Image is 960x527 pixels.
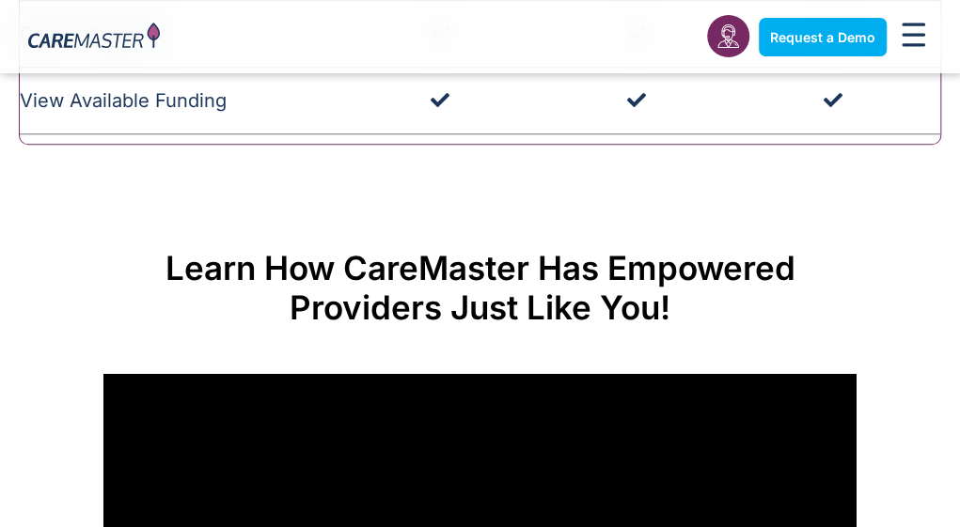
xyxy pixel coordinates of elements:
td: View Available Funding [20,68,351,134]
span: Request a Demo [770,29,875,45]
img: CareMaster Logo [28,23,160,52]
a: Request a Demo [759,18,887,56]
div: Menu Toggle [896,17,932,57]
h2: Learn How CareMaster Has Empowered Providers Just Like You! [103,248,857,327]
